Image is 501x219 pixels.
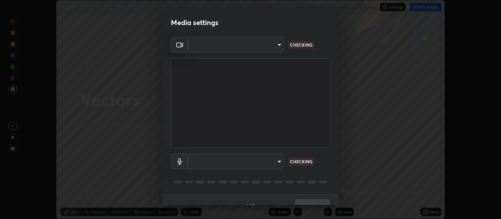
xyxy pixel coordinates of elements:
h4: 5 [252,202,255,210]
p: CHECKING [290,158,313,165]
p: CHECKING [290,42,313,48]
div: ​ [188,153,284,169]
h4: / [249,202,251,210]
div: ​ [188,37,284,53]
h2: Media settings [171,18,218,27]
h4: 1 [246,202,248,210]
